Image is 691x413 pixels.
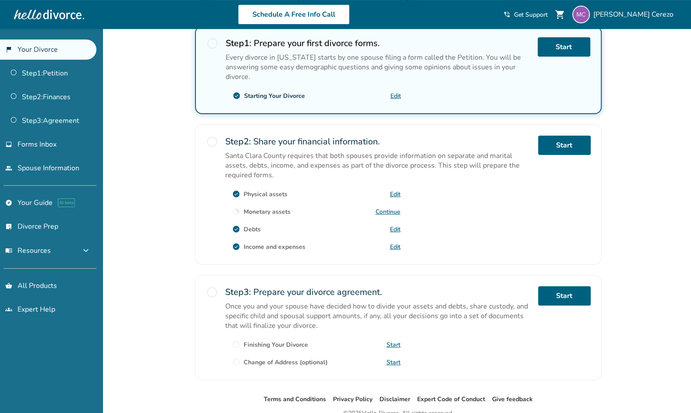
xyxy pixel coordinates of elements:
span: Resources [5,246,51,255]
a: Edit [390,225,400,233]
div: Starting Your Divorce [244,92,305,100]
span: explore [5,199,12,206]
span: Forms Inbox [18,140,57,149]
span: radio_button_unchecked [232,341,240,348]
a: Start [386,358,400,366]
p: Santa Clara County requires that both spouses provide information on separate and marital assets,... [225,151,531,180]
a: Edit [390,92,401,100]
span: shopping_basket [5,282,12,289]
a: phone_in_talkGet Support [503,11,548,19]
strong: Step 1 : [226,37,252,49]
div: Income and expenses [244,243,305,251]
a: Edit [390,190,400,198]
span: Get Support [514,11,548,19]
span: list_alt_check [5,223,12,230]
span: people [5,165,12,172]
span: groups [5,306,12,313]
span: check_circle [232,190,240,198]
span: check_circle [232,243,240,251]
a: Continue [376,208,400,216]
div: Debts [244,225,261,233]
strong: Step 2 : [225,136,251,147]
h2: Prepare your first divorce forms. [226,37,531,49]
span: check_circle [233,92,241,100]
a: Edit [390,243,400,251]
div: Physical assets [244,190,287,198]
span: radio_button_unchecked [206,37,219,50]
img: mcerezogt@gmail.com [572,6,590,23]
a: Schedule A Free Info Call [238,4,350,25]
li: Disclaimer [379,394,410,405]
span: clock_loader_40 [232,208,240,215]
p: Every divorce in [US_STATE] starts by one spouse filing a form called the Petition. You will be a... [226,53,531,82]
span: radio_button_unchecked [206,136,218,148]
span: menu_book [5,247,12,254]
a: Terms and Conditions [264,395,326,403]
a: Start [538,136,591,155]
iframe: Chat Widget [647,371,691,413]
li: Give feedback [492,394,533,405]
span: AI beta [58,198,75,207]
a: Privacy Policy [333,395,372,403]
span: phone_in_talk [503,11,510,18]
a: Start [538,37,590,57]
span: radio_button_unchecked [206,286,218,298]
span: radio_button_unchecked [232,358,240,366]
a: Expert Code of Conduct [417,395,485,403]
h2: Prepare your divorce agreement. [225,286,531,298]
span: shopping_cart [555,9,565,20]
a: Start [538,286,591,305]
span: expand_more [81,245,91,256]
span: [PERSON_NAME] Cerezo [593,10,677,19]
a: Start [386,341,400,349]
p: Once you and your spouse have decided how to divide your assets and debts, share custody, and spe... [225,302,531,330]
span: check_circle [232,225,240,233]
h2: Share your financial information. [225,136,531,147]
div: Monetary assets [244,208,291,216]
span: inbox [5,141,12,148]
div: Change of Address (optional) [244,358,328,366]
span: flag_2 [5,46,12,53]
strong: Step 3 : [225,286,251,298]
div: Finishing Your Divorce [244,341,308,349]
